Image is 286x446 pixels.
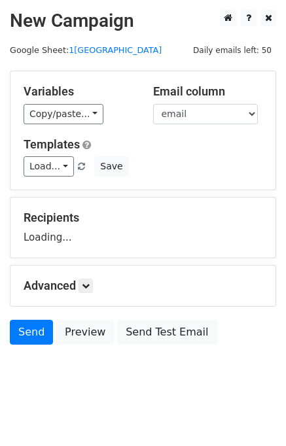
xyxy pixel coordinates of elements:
[153,84,263,99] h5: Email column
[188,45,276,55] a: Daily emails left: 50
[24,156,74,177] a: Load...
[188,43,276,58] span: Daily emails left: 50
[69,45,162,55] a: 1[GEOGRAPHIC_DATA]
[10,10,276,32] h2: New Campaign
[117,320,217,345] a: Send Test Email
[24,137,80,151] a: Templates
[24,279,262,293] h5: Advanced
[10,320,53,345] a: Send
[24,84,134,99] h5: Variables
[94,156,128,177] button: Save
[10,45,162,55] small: Google Sheet:
[24,211,262,225] h5: Recipients
[24,211,262,245] div: Loading...
[56,320,114,345] a: Preview
[24,104,103,124] a: Copy/paste...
